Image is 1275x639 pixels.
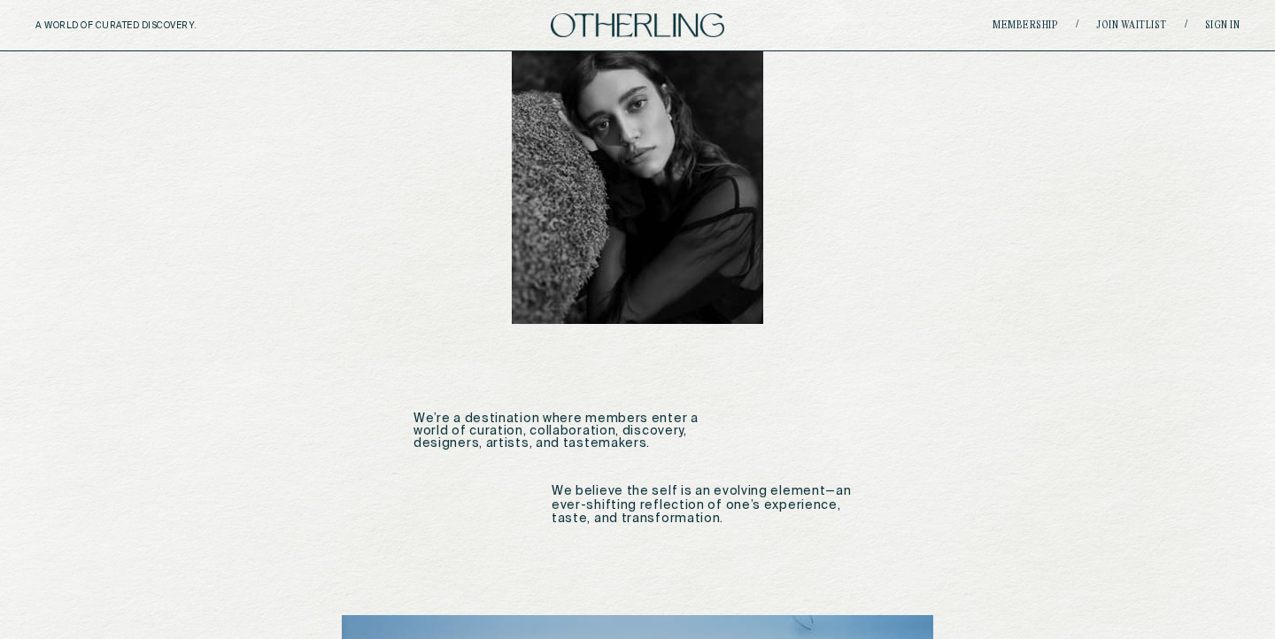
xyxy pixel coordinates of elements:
span: / [1185,19,1187,32]
p: We believe the self is an evolving element—an ever-shifting reflection of one’s experience, taste... [552,485,862,526]
img: logo [551,13,724,37]
span: / [1076,19,1078,32]
a: Membership [993,20,1058,31]
a: Join waitlist [1096,20,1167,31]
p: We’re a destination where members enter a world of curation, collaboration, discovery, designers,... [413,412,723,450]
img: image [512,45,763,324]
h5: A WORLD OF CURATED DISCOVERY. [35,20,274,31]
a: Sign in [1205,20,1240,31]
